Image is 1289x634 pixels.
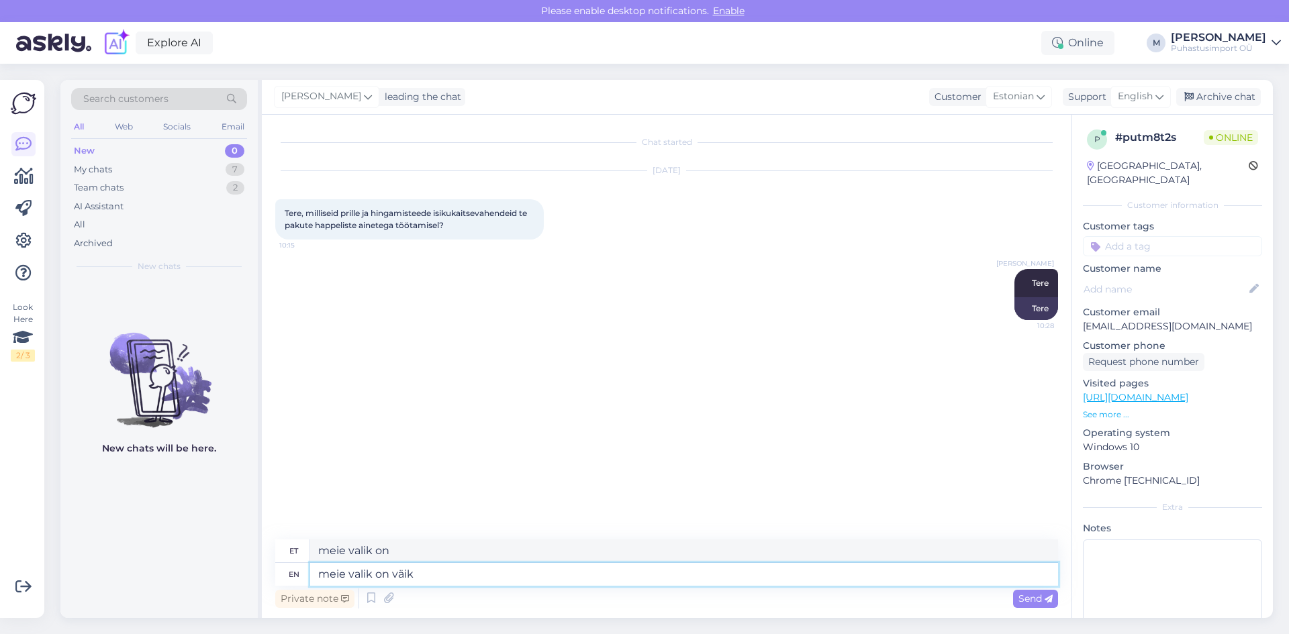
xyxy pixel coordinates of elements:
input: Add a tag [1083,236,1262,256]
span: New chats [138,260,181,272]
div: AI Assistant [74,200,124,213]
div: Extra [1083,501,1262,513]
div: Archived [74,237,113,250]
img: explore-ai [102,29,130,57]
div: leading the chat [379,90,461,104]
a: Explore AI [136,32,213,54]
div: et [289,539,298,562]
p: [EMAIL_ADDRESS][DOMAIN_NAME] [1083,319,1262,333]
a: [URL][DOMAIN_NAME] [1083,391,1188,403]
span: English [1118,89,1153,104]
p: Browser [1083,460,1262,474]
span: p [1094,134,1100,144]
div: Customer [929,90,982,104]
p: Customer name [1083,262,1262,276]
span: Enable [709,5,749,17]
span: Tere [1032,278,1049,288]
img: Askly Logo [11,91,36,116]
div: My chats [74,163,112,176]
div: [GEOGRAPHIC_DATA], [GEOGRAPHIC_DATA] [1087,159,1249,187]
p: Windows 10 [1083,440,1262,454]
div: 2 / 3 [11,350,35,362]
div: en [289,563,299,586]
div: M [1147,34,1165,52]
input: Add name [1084,282,1247,297]
span: 10:15 [279,240,330,250]
span: [PERSON_NAME] [281,89,361,104]
div: Look Here [11,301,35,362]
div: # putm8t2s [1115,129,1204,146]
div: Tere [1014,297,1058,320]
div: Request phone number [1083,353,1204,371]
div: [PERSON_NAME] [1171,32,1266,43]
div: Web [112,118,136,136]
span: Estonian [993,89,1034,104]
div: All [74,218,85,231]
div: New [74,144,95,158]
p: Operating system [1083,426,1262,440]
div: 7 [226,163,244,176]
span: Send [1018,592,1053,604]
p: Customer phone [1083,339,1262,353]
div: Chat started [275,136,1058,148]
p: Notes [1083,521,1262,535]
p: Visited pages [1083,376,1262,390]
img: No chats [60,309,258,429]
div: Private note [275,590,354,608]
p: Chrome [TECHNICAL_ID] [1083,474,1262,488]
p: See more ... [1083,409,1262,421]
span: Online [1204,130,1258,145]
p: Customer tags [1083,219,1262,233]
span: Search customers [83,92,169,106]
div: Puhastusimport OÜ [1171,43,1266,54]
div: 0 [225,144,244,158]
textarea: meie valik on [310,539,1058,562]
p: Customer email [1083,305,1262,319]
textarea: meie valik on väik [310,563,1058,586]
span: Tere, milliseid prille ja hingamisteede isikukaitsevahendeid te pakute happeliste ainetega töötam... [285,208,529,230]
div: Customer information [1083,199,1262,211]
div: Team chats [74,181,124,195]
span: 10:28 [1004,321,1054,331]
div: Support [1063,90,1106,104]
div: Archive chat [1176,88,1261,106]
span: [PERSON_NAME] [996,258,1054,268]
div: Email [219,118,247,136]
div: [DATE] [275,164,1058,176]
div: 2 [226,181,244,195]
div: Socials [160,118,193,136]
div: All [71,118,87,136]
p: New chats will be here. [102,441,216,456]
div: Online [1041,31,1114,55]
a: [PERSON_NAME]Puhastusimport OÜ [1171,32,1281,54]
